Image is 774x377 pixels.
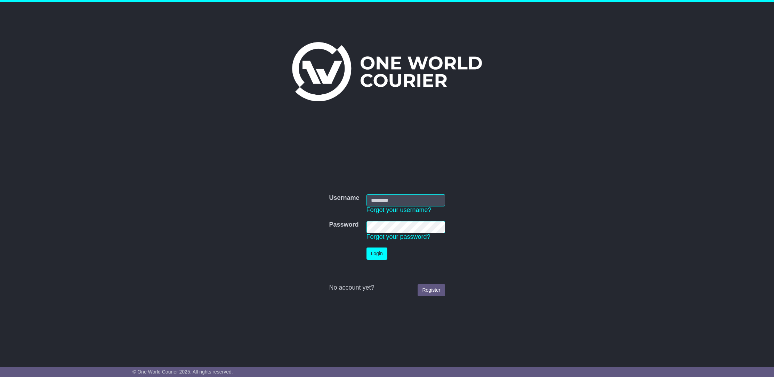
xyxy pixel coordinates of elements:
[329,284,445,292] div: No account yet?
[366,206,432,213] a: Forgot your username?
[132,369,233,375] span: © One World Courier 2025. All rights reserved.
[366,233,430,240] a: Forgot your password?
[418,284,445,296] a: Register
[329,221,358,229] label: Password
[329,194,359,202] label: Username
[292,42,482,101] img: One World
[366,248,387,260] button: Login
